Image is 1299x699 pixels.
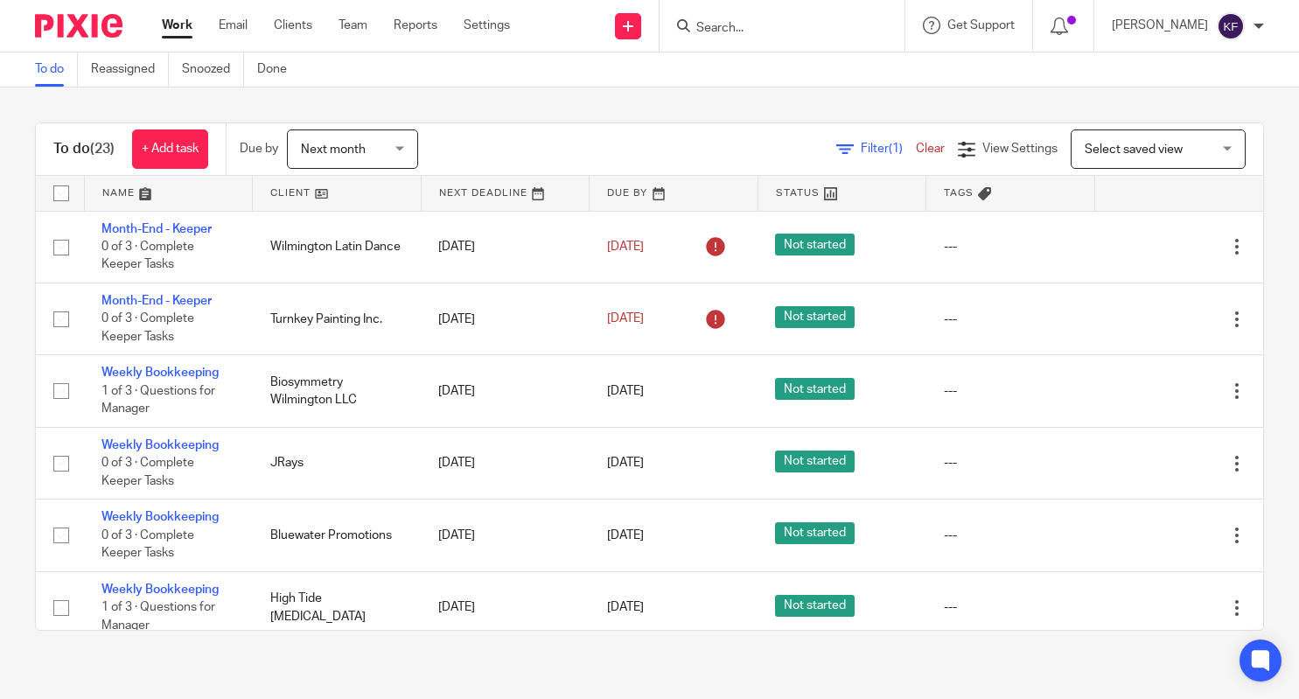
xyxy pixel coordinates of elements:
[861,143,916,155] span: Filter
[101,511,219,523] a: Weekly Bookkeeping
[947,19,1015,31] span: Get Support
[1217,12,1245,40] img: svg%3E
[101,385,215,416] span: 1 of 3 · Questions for Manager
[944,238,1078,255] div: ---
[916,143,945,155] a: Clear
[253,211,422,283] td: Wilmington Latin Dance
[339,17,367,34] a: Team
[944,311,1078,328] div: ---
[253,571,422,643] td: High Tide [MEDICAL_DATA]
[101,223,212,235] a: Month-End - Keeper
[421,283,590,354] td: [DATE]
[775,306,855,328] span: Not started
[253,283,422,354] td: Turnkey Painting Inc.
[101,439,219,451] a: Weekly Bookkeeping
[607,602,644,614] span: [DATE]
[944,527,1078,544] div: ---
[253,427,422,499] td: JRays
[101,367,219,379] a: Weekly Bookkeeping
[257,52,300,87] a: Done
[274,17,312,34] a: Clients
[944,382,1078,400] div: ---
[695,21,852,37] input: Search
[421,500,590,571] td: [DATE]
[53,140,115,158] h1: To do
[101,241,194,271] span: 0 of 3 · Complete Keeper Tasks
[944,598,1078,616] div: ---
[944,188,974,198] span: Tags
[91,52,169,87] a: Reassigned
[35,52,78,87] a: To do
[301,143,366,156] span: Next month
[607,458,644,470] span: [DATE]
[162,17,192,34] a: Work
[889,143,903,155] span: (1)
[219,17,248,34] a: Email
[182,52,244,87] a: Snoozed
[101,457,194,487] span: 0 of 3 · Complete Keeper Tasks
[1085,143,1183,156] span: Select saved view
[90,142,115,156] span: (23)
[421,427,590,499] td: [DATE]
[607,385,644,397] span: [DATE]
[464,17,510,34] a: Settings
[1112,17,1208,34] p: [PERSON_NAME]
[775,451,855,472] span: Not started
[607,313,644,325] span: [DATE]
[101,529,194,560] span: 0 of 3 · Complete Keeper Tasks
[944,454,1078,472] div: ---
[240,140,278,157] p: Due by
[101,313,194,344] span: 0 of 3 · Complete Keeper Tasks
[253,500,422,571] td: Bluewater Promotions
[35,14,122,38] img: Pixie
[775,234,855,255] span: Not started
[394,17,437,34] a: Reports
[101,584,219,596] a: Weekly Bookkeeping
[982,143,1058,155] span: View Settings
[775,522,855,544] span: Not started
[607,241,644,253] span: [DATE]
[421,571,590,643] td: [DATE]
[607,529,644,542] span: [DATE]
[253,355,422,427] td: Biosymmetry Wilmington LLC
[775,378,855,400] span: Not started
[775,595,855,617] span: Not started
[421,211,590,283] td: [DATE]
[101,601,215,632] span: 1 of 3 · Questions for Manager
[132,129,208,169] a: + Add task
[101,295,212,307] a: Month-End - Keeper
[421,355,590,427] td: [DATE]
